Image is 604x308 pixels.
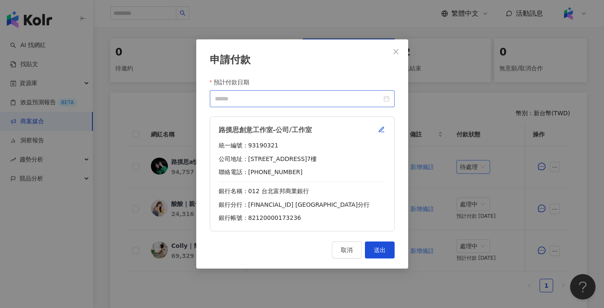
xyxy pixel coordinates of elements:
[219,168,386,177] div: 聯絡電話：[PHONE_NUMBER]
[219,142,386,150] div: 統一編號：93190321
[374,247,386,253] span: 送出
[332,241,362,258] button: 取消
[392,48,399,55] span: close
[219,155,386,164] div: 公司地址：[STREET_ADDRESS]7樓
[219,125,369,135] div: 路摸思創意工作室-公司/工作室
[219,187,386,196] div: 銀行名稱：012 台北富邦商業銀行
[387,43,404,60] button: Close
[215,94,382,103] input: 預計付款日期
[210,78,256,87] label: 預計付款日期
[219,214,386,222] div: 銀行帳號：82120000173236
[365,241,395,258] button: 送出
[341,247,353,253] span: 取消
[219,201,386,209] div: 銀行分行：[FINANCIAL_ID] [GEOGRAPHIC_DATA]分行
[210,53,395,67] div: 申請付款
